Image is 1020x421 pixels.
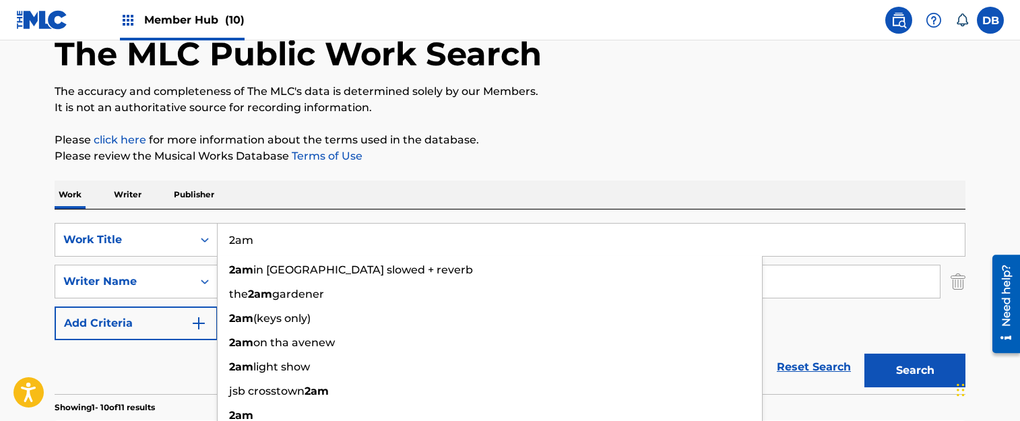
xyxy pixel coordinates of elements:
p: Publisher [170,181,218,209]
button: Add Criteria [55,306,218,340]
img: help [926,12,942,28]
div: Drag [957,370,965,410]
a: Reset Search [770,352,858,382]
strong: 2am [305,385,329,397]
span: light show [253,360,310,373]
span: in [GEOGRAPHIC_DATA] slowed + reverb [253,263,473,276]
img: MLC Logo [16,10,68,30]
div: Notifications [955,13,969,27]
iframe: Chat Widget [953,356,1020,421]
button: Search [864,354,965,387]
div: User Menu [977,7,1004,34]
p: Please for more information about the terms used in the database. [55,132,965,148]
h1: The MLC Public Work Search [55,34,542,74]
a: click here [94,133,146,146]
img: Top Rightsholders [120,12,136,28]
div: Writer Name [63,273,185,290]
p: Please review the Musical Works Database [55,148,965,164]
a: Terms of Use [289,150,362,162]
p: The accuracy and completeness of The MLC's data is determined solely by our Members. [55,84,965,100]
p: Showing 1 - 10 of 11 results [55,401,155,414]
strong: 2am [229,336,253,349]
form: Search Form [55,223,965,394]
strong: 2am [248,288,272,300]
span: on tha avenew [253,336,335,349]
p: Writer [110,181,146,209]
img: Delete Criterion [951,265,965,298]
strong: 2am [229,360,253,373]
div: Work Title [63,232,185,248]
span: jsb crosstown [229,385,305,397]
img: search [891,12,907,28]
iframe: Resource Center [982,250,1020,358]
span: the [229,288,248,300]
span: (keys only) [253,312,311,325]
span: (10) [225,13,245,26]
a: Public Search [885,7,912,34]
span: gardener [272,288,324,300]
strong: 2am [229,263,253,276]
p: It is not an authoritative source for recording information. [55,100,965,116]
strong: 2am [229,312,253,325]
div: Help [920,7,947,34]
span: Member Hub [144,12,245,28]
p: Work [55,181,86,209]
img: 9d2ae6d4665cec9f34b9.svg [191,315,207,331]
